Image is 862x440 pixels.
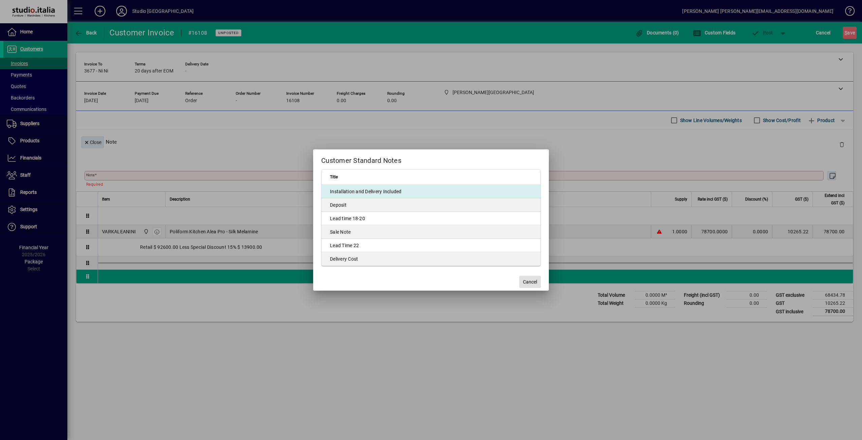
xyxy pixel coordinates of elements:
[322,225,540,239] td: Sale Note
[313,149,549,169] h2: Customer Standard Notes
[322,252,540,266] td: Delivery Cost
[523,278,537,286] span: Cancel
[330,173,338,181] span: Title
[322,185,540,198] td: Installation and Delivery Included
[322,239,540,252] td: Lead Time 22
[322,198,540,212] td: Deposit
[322,212,540,225] td: Lead time 18-20
[519,276,541,288] button: Cancel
